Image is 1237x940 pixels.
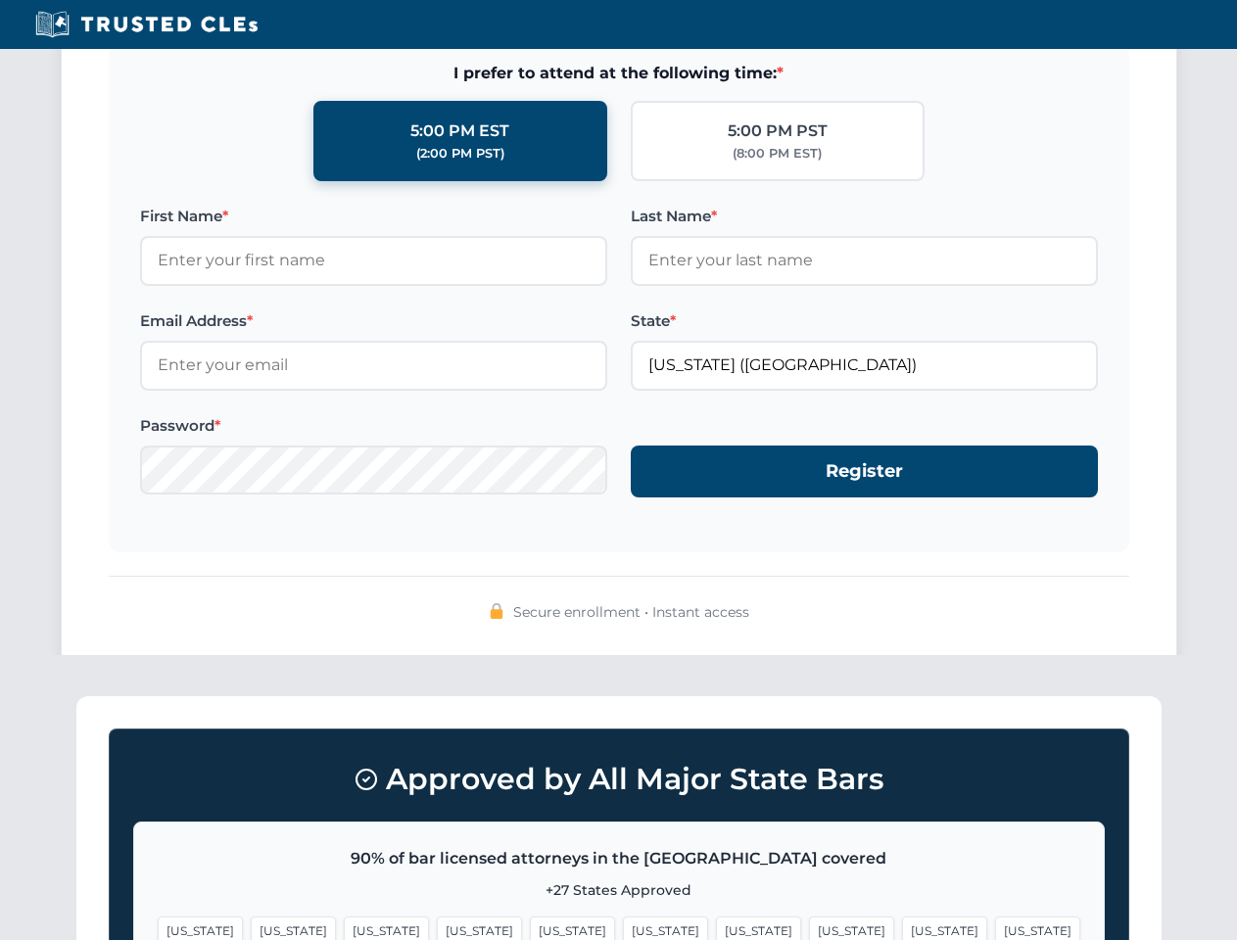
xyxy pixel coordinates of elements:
[140,341,607,390] input: Enter your email
[631,341,1098,390] input: Florida (FL)
[410,118,509,144] div: 5:00 PM EST
[631,205,1098,228] label: Last Name
[733,144,822,164] div: (8:00 PM EST)
[158,879,1080,901] p: +27 States Approved
[140,205,607,228] label: First Name
[631,309,1098,333] label: State
[631,236,1098,285] input: Enter your last name
[489,603,504,619] img: 🔒
[728,118,828,144] div: 5:00 PM PST
[140,61,1098,86] span: I prefer to attend at the following time:
[133,753,1105,806] h3: Approved by All Major State Bars
[416,144,504,164] div: (2:00 PM PST)
[29,10,263,39] img: Trusted CLEs
[631,446,1098,497] button: Register
[513,601,749,623] span: Secure enrollment • Instant access
[158,846,1080,871] p: 90% of bar licensed attorneys in the [GEOGRAPHIC_DATA] covered
[140,236,607,285] input: Enter your first name
[140,309,607,333] label: Email Address
[140,414,607,438] label: Password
